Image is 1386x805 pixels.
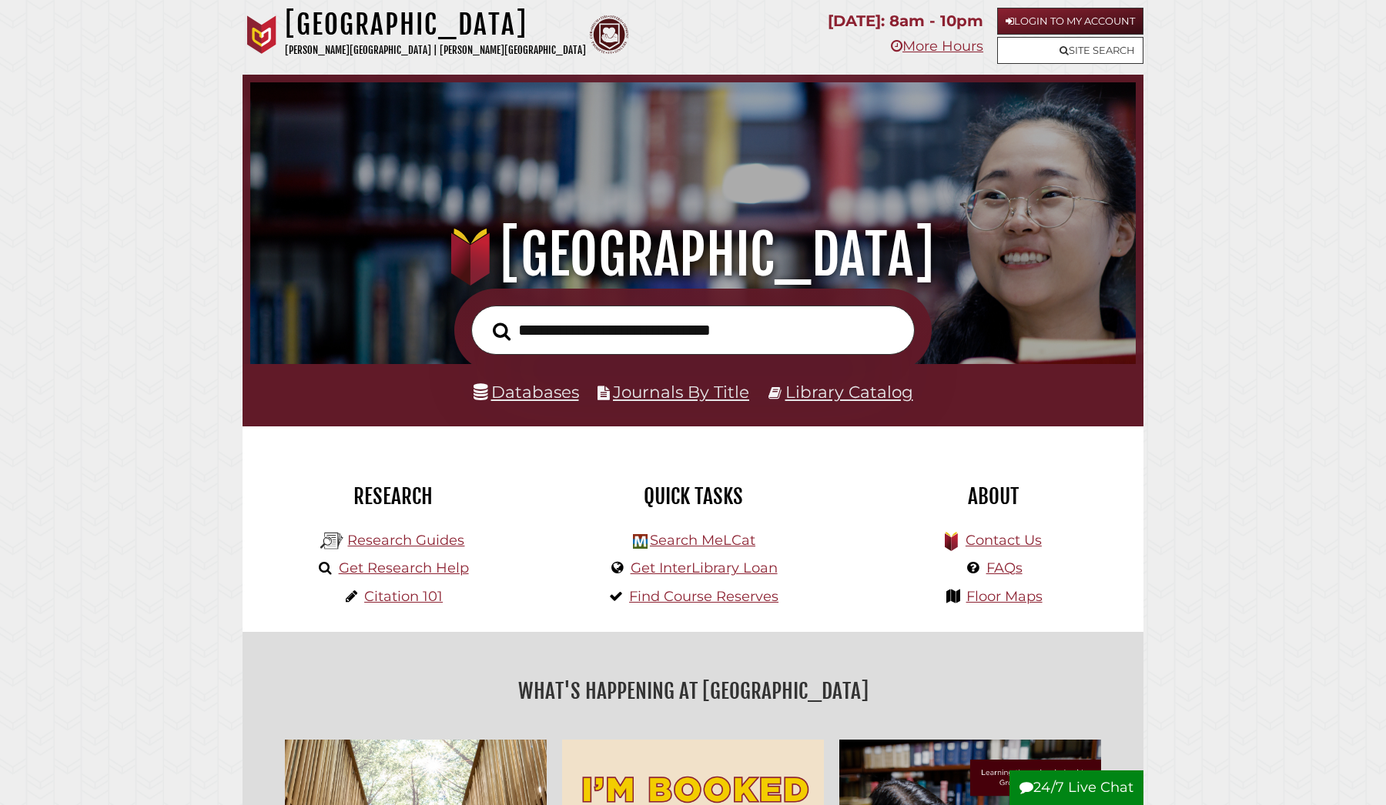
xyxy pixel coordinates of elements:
[590,15,628,54] img: Calvin Theological Seminary
[633,534,648,549] img: Hekman Library Logo
[855,483,1132,509] h2: About
[320,529,343,553] img: Hekman Library Logo
[254,673,1132,709] h2: What's Happening at [GEOGRAPHIC_DATA]
[650,532,755,549] a: Search MeLCat
[285,8,586,42] h1: [GEOGRAPHIC_DATA]
[997,8,1143,35] a: Login to My Account
[966,532,1042,549] a: Contact Us
[364,588,443,605] a: Citation 101
[613,382,749,402] a: Journals By Title
[554,483,832,509] h2: Quick Tasks
[828,8,983,35] p: [DATE]: 8am - 10pm
[254,483,531,509] h2: Research
[285,42,586,59] p: [PERSON_NAME][GEOGRAPHIC_DATA] | [PERSON_NAME][GEOGRAPHIC_DATA]
[785,382,913,402] a: Library Catalog
[493,322,511,341] i: Search
[243,15,281,54] img: Calvin University
[631,559,778,576] a: Get InterLibrary Loan
[271,221,1115,289] h1: [GEOGRAPHIC_DATA]
[474,382,579,402] a: Databases
[485,318,518,346] button: Search
[997,37,1143,64] a: Site Search
[891,38,983,55] a: More Hours
[986,559,1023,576] a: FAQs
[347,532,464,549] a: Research Guides
[339,559,469,576] a: Get Research Help
[966,588,1043,605] a: Floor Maps
[629,588,778,605] a: Find Course Reserves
